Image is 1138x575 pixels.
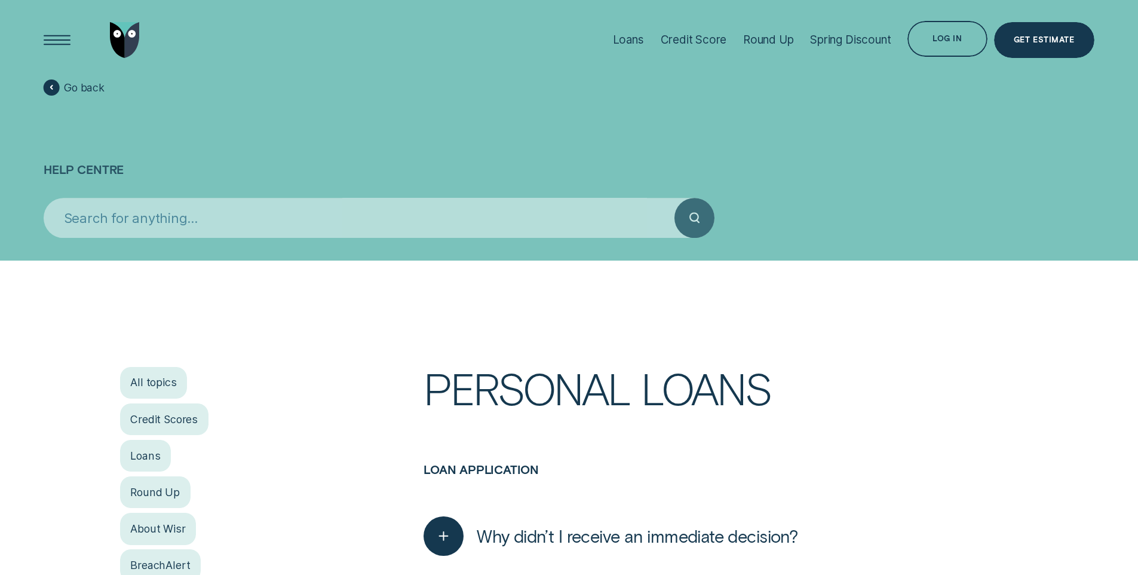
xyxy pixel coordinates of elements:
[120,440,171,472] a: Loans
[424,516,797,556] button: Why didn’t I receive an immediate decision?
[64,81,105,94] span: Go back
[120,513,197,545] a: About Wisr
[120,403,208,435] a: Credit Scores
[613,33,644,47] div: Loans
[810,33,891,47] div: Spring Discount
[994,22,1094,58] a: Get Estimate
[39,22,75,58] button: Open Menu
[110,22,140,58] img: Wisr
[44,79,105,96] a: Go back
[120,476,191,508] a: Round Up
[44,103,1094,193] h1: Help Centre
[424,367,1018,463] h1: Personal Loans
[477,525,797,547] span: Why didn’t I receive an immediate decision?
[424,463,1018,506] h3: Loan application
[743,33,794,47] div: Round Up
[907,21,987,57] button: Log in
[674,198,714,238] button: Submit your search query.
[661,33,727,47] div: Credit Score
[44,198,674,238] input: Search for anything...
[120,367,188,399] a: All topics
